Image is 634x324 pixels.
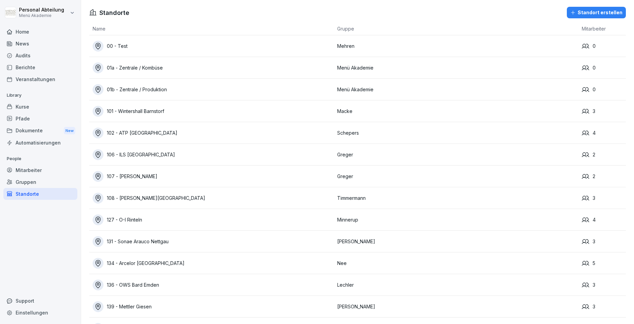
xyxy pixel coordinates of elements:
[334,35,578,57] td: Mehren
[582,303,626,310] div: 3
[334,144,578,166] td: Greger
[3,295,77,307] div: Support
[3,176,77,188] a: Gruppen
[89,22,334,35] th: Name
[3,307,77,319] a: Einstellungen
[570,9,622,16] div: Standort erstellen
[334,100,578,122] td: Macke
[334,122,578,144] td: Schepers
[3,188,77,200] a: Standorte
[93,149,334,160] a: 106 - ILS [GEOGRAPHIC_DATA]
[93,128,334,138] a: 102 - ATP [GEOGRAPHIC_DATA]
[578,22,626,35] th: Mitarbeiter
[93,258,334,269] a: 134 - Arcelor [GEOGRAPHIC_DATA]
[3,101,77,113] a: Kurse
[3,50,77,61] a: Audits
[334,187,578,209] td: Timmermann
[334,274,578,296] td: Lechler
[3,125,77,137] div: Dokumente
[582,260,626,267] div: 5
[93,214,334,225] a: 127 - O-I Rinteln
[3,26,77,38] a: Home
[582,42,626,50] div: 0
[3,164,77,176] a: Mitarbeiter
[93,193,334,204] a: 108 - [PERSON_NAME][GEOGRAPHIC_DATA]
[3,61,77,73] a: Berichte
[99,8,129,17] h1: Standorte
[334,209,578,231] td: Minnerup
[582,194,626,202] div: 3
[3,90,77,101] p: Library
[3,125,77,137] a: DokumenteNew
[334,252,578,274] td: Nee
[582,129,626,137] div: 4
[334,296,578,318] td: [PERSON_NAME]
[567,7,626,18] button: Standort erstellen
[93,171,334,182] a: 107 - [PERSON_NAME]
[3,113,77,125] a: Pfade
[334,231,578,252] td: [PERSON_NAME]
[334,79,578,100] td: Menü Akademie
[582,86,626,93] div: 0
[3,38,77,50] a: News
[93,62,334,73] a: 01a - Zentrale / Kombüse
[582,216,626,224] div: 4
[93,280,334,290] a: 136 - OWS Bard Emden
[582,238,626,245] div: 3
[93,41,334,52] a: 00 - Test
[582,64,626,72] div: 0
[3,137,77,149] a: Automatisierungen
[334,57,578,79] td: Menü Akademie
[93,84,334,95] a: 01b - Zentrale / Produktion
[582,173,626,180] div: 2
[582,151,626,158] div: 2
[64,127,75,135] div: New
[582,108,626,115] div: 3
[19,13,64,18] p: Menü Akademie
[334,22,578,35] th: Gruppe
[93,301,334,312] a: 139 - Mettler Giesen
[19,7,64,13] p: Personal Abteilung
[582,281,626,289] div: 3
[93,236,334,247] a: 131 - Sonae Arauco Nettgau
[334,166,578,187] td: Greger
[3,153,77,164] p: People
[3,73,77,85] a: Veranstaltungen
[93,106,334,117] a: 101 - Wintershall Barnstorf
